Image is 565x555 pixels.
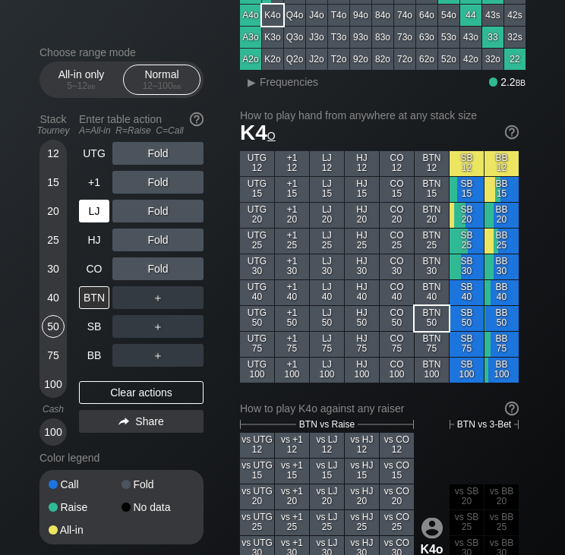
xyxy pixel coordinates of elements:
div: CO 25 [380,229,414,254]
div: 83o [372,27,393,48]
div: A2o [240,49,261,70]
div: CO 15 [380,177,414,202]
div: 25 [42,229,65,251]
span: K4 [240,121,276,144]
div: vs CO 15 [380,459,414,484]
div: 44 [460,5,481,26]
div: vs UTG 12 [240,433,274,458]
div: Fold [112,257,204,280]
div: LJ 12 [310,151,344,176]
div: +1 25 [275,229,309,254]
div: 100% fold in prior round [450,484,484,509]
h2: Choose range mode [39,46,204,58]
div: BB 50 [485,306,519,331]
div: Share [79,410,204,433]
div: BTN 40 [415,280,449,305]
div: +1 15 [275,177,309,202]
span: Frequencies [260,76,318,88]
div: 74o [394,5,415,26]
div: vs HJ 12 [345,433,379,458]
div: 94o [350,5,371,26]
div: Fold [112,171,204,194]
span: BTN vs 3-Bet [457,419,511,430]
div: Q4o [284,5,305,26]
div: Cash [33,404,73,415]
div: BB 12 [485,151,519,176]
div: Enter table action [79,107,204,142]
div: LJ [79,200,109,222]
div: 32s [504,27,526,48]
div: 33 [482,27,503,48]
div: 54o [438,5,459,26]
div: 42o [460,49,481,70]
div: UTG 100 [240,358,274,383]
div: 75 [42,344,65,367]
div: 73o [394,27,415,48]
div: BTN 75 [415,332,449,357]
div: +1 50 [275,306,309,331]
div: Tourney [33,125,73,136]
img: icon-avatar.b40e07d9.svg [421,517,443,538]
div: BB [79,344,109,367]
div: K2o [262,49,283,70]
div: CO 40 [380,280,414,305]
div: HJ 30 [345,254,379,279]
div: A4o [240,5,261,26]
div: CO [79,257,109,280]
div: BTN 30 [415,254,449,279]
div: vs LJ 15 [310,459,344,484]
div: 100 [42,373,65,396]
div: 12 – 100 [130,80,194,91]
div: vs LJ 20 [310,484,344,509]
div: Raise [49,502,122,512]
div: BB 15 [485,177,519,202]
div: SB 15 [450,177,484,202]
div: 100% fold in prior round [485,484,519,509]
span: o [267,126,276,143]
div: vs CO 25 [380,510,414,535]
div: UTG 20 [240,203,274,228]
div: UTG 25 [240,229,274,254]
div: SB 12 [450,151,484,176]
div: UTG [79,142,109,165]
div: vs UTG 15 [240,459,274,484]
div: 92o [350,49,371,70]
div: LJ 75 [310,332,344,357]
div: UTG 15 [240,177,274,202]
div: SB 50 [450,306,484,331]
div: vs +1 20 [275,484,309,509]
div: 82o [372,49,393,70]
div: J4o [306,5,327,26]
div: CO 30 [380,254,414,279]
div: Color legend [39,446,204,470]
div: SB 30 [450,254,484,279]
div: vs HJ 15 [345,459,379,484]
div: BTN [79,286,109,309]
div: ＋ [112,286,204,309]
div: +1 100 [275,358,309,383]
div: 93o [350,27,371,48]
img: help.32db89a4.svg [188,111,205,128]
div: 12 [42,142,65,165]
div: 43o [460,27,481,48]
div: LJ 30 [310,254,344,279]
div: UTG 30 [240,254,274,279]
div: 40 [42,286,65,309]
div: A3o [240,27,261,48]
div: SB 25 [450,229,484,254]
span: bb [87,80,96,91]
div: vs +1 12 [275,433,309,458]
div: T3o [328,27,349,48]
div: +1 [79,171,109,194]
span: bb [173,80,181,91]
div: CO 50 [380,306,414,331]
div: Fold [112,200,204,222]
div: vs UTG 25 [240,510,274,535]
div: ▸ [241,73,261,91]
div: vs HJ 20 [345,484,379,509]
div: SB 40 [450,280,484,305]
div: 50 [42,315,65,338]
div: HJ 15 [345,177,379,202]
div: LJ 20 [310,203,344,228]
div: +1 75 [275,332,309,357]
